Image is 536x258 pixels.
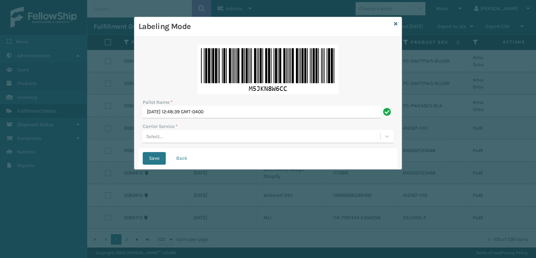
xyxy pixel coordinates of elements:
button: Back [170,152,194,165]
label: Carrier Service [143,123,178,130]
label: Pallet Name [143,99,173,106]
img: baoAAAAGSURBVAMAdxGVkKFX1xcAAAAASUVORK5CYII= [198,45,338,94]
div: Select... [146,133,163,140]
h3: Labeling Mode [139,21,391,32]
button: Save [143,152,166,165]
